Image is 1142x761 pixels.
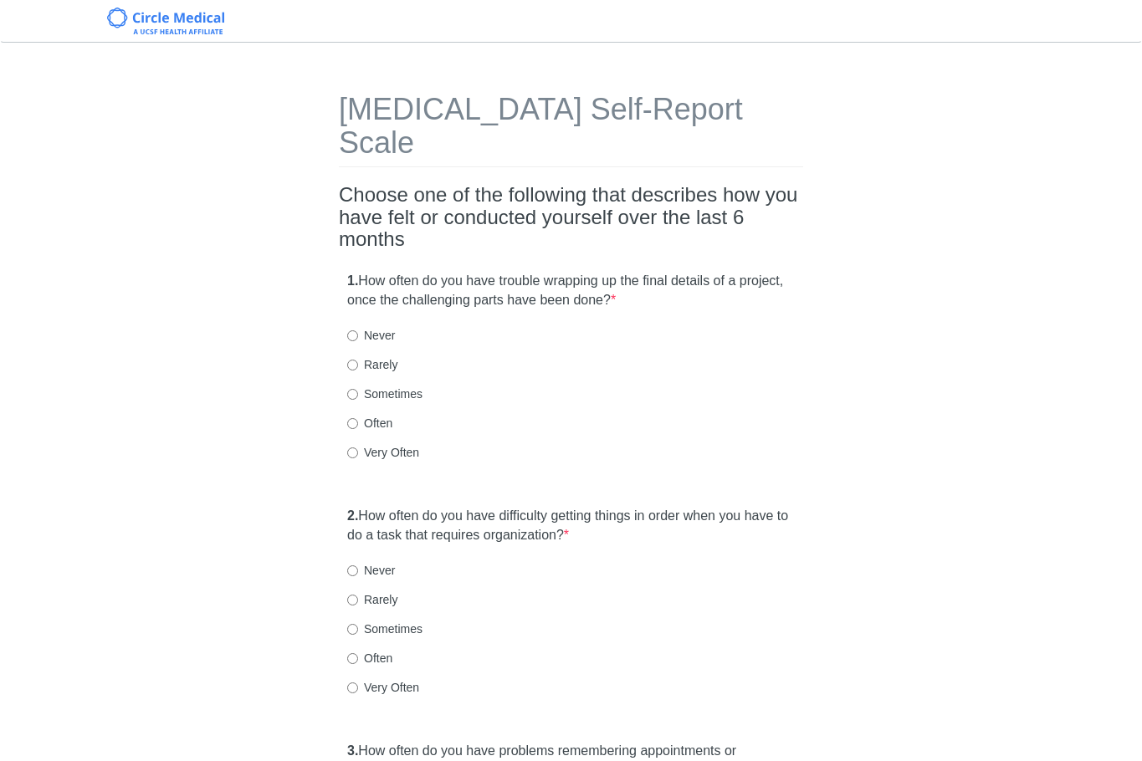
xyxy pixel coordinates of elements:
label: Very Often [347,679,419,696]
label: How often do you have difficulty getting things in order when you have to do a task that requires... [347,507,795,545]
label: Sometimes [347,386,422,402]
label: Never [347,562,395,579]
label: Rarely [347,591,397,608]
h2: Choose one of the following that describes how you have felt or conducted yourself over the last ... [339,184,803,250]
label: Rarely [347,356,397,373]
input: Sometimes [347,389,358,400]
input: Never [347,565,358,576]
input: Often [347,418,358,429]
input: Never [347,330,358,341]
label: Very Often [347,444,419,461]
label: Sometimes [347,621,422,637]
label: Often [347,415,392,432]
input: Rarely [347,595,358,605]
img: Circle Medical Logo [107,8,225,34]
label: Often [347,650,392,667]
input: Very Often [347,447,358,458]
input: Sometimes [347,624,358,635]
strong: 2. [347,508,358,523]
input: Often [347,653,358,664]
label: Never [347,327,395,344]
input: Very Often [347,682,358,693]
h1: [MEDICAL_DATA] Self-Report Scale [339,93,803,167]
strong: 3. [347,743,358,758]
strong: 1. [347,273,358,288]
input: Rarely [347,360,358,370]
label: How often do you have trouble wrapping up the final details of a project, once the challenging pa... [347,272,795,310]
